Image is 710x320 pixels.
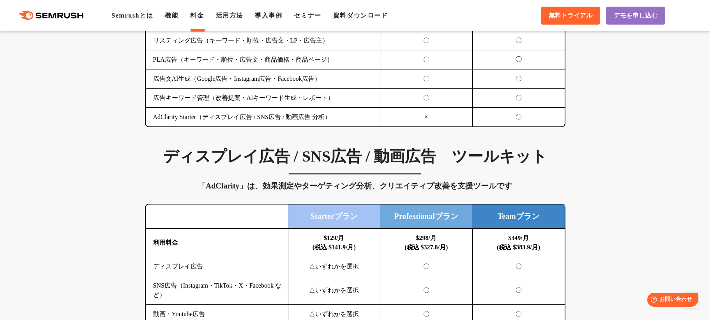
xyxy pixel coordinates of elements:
iframe: Help widget launcher [641,290,701,311]
b: 利用料金 [153,239,178,246]
a: 料金 [190,12,204,19]
td: ディスプレイ広告 [146,257,288,276]
td: Starterプラン [288,204,380,229]
td: × [380,108,473,127]
a: Semrushとは [111,12,153,19]
a: デモを申し込む [606,7,665,25]
td: 〇 [380,276,473,305]
td: Teamプラン [472,204,565,229]
td: ◯ [472,50,565,69]
td: 〇 [472,89,565,108]
td: 〇 [472,108,565,127]
a: 無料トライアル [541,7,600,25]
td: AdClarity Starter（ディスプレイ広告 / SNS広告 / 動画広告 分析） [146,108,380,127]
a: 機能 [165,12,178,19]
td: 〇 [472,276,565,305]
td: PLA広告（キーワード・順位・広告文・商品価格・商品ページ） [146,50,380,69]
span: 無料トライアル [549,12,592,20]
b: $129/月 (税込 $141.9/月) [313,235,356,251]
td: 広告キーワード管理（改善提案・AIキーワード生成・レポート） [146,89,380,108]
div: 「AdClarity」は、効果測定やターゲティング分析、クリエイティブ改善を支援ツールです [145,180,565,192]
td: 〇 [380,50,473,69]
td: リスティング広告（キーワード・順位・広告文・LP・広告主） [146,31,380,50]
a: 活用方法 [216,12,243,19]
td: △いずれかを選択 [288,276,380,305]
span: デモを申し込む [614,12,657,20]
td: △いずれかを選択 [288,257,380,276]
td: 広告文AI生成（Google広告・Instagram広告・Facebook広告） [146,69,380,89]
b: $349/月 (税込 $383.9/月) [497,235,540,251]
a: 資料ダウンロード [333,12,388,19]
td: 〇 [472,69,565,89]
a: セミナー [294,12,321,19]
td: SNS広告（Instagram・TikTok・X・Facebook など） [146,276,288,305]
td: 〇 [380,31,473,50]
a: 導入事例 [255,12,282,19]
td: 〇 [380,257,473,276]
td: 〇 [380,89,473,108]
td: Professionalプラン [380,204,473,229]
td: 〇 [472,31,565,50]
td: 〇 [472,257,565,276]
td: 〇 [380,69,473,89]
h3: ディスプレイ広告 / SNS広告 / 動画広告 ツールキット [145,147,565,166]
b: $298/月 (税込 $327.8/月) [404,235,448,251]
